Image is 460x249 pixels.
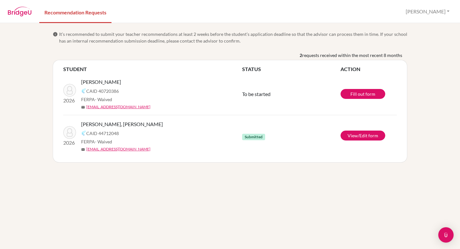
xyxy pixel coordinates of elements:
[438,227,454,243] div: Open Intercom Messenger
[59,31,407,44] span: It’s recommended to submit your teacher recommendations at least 2 weeks before the student’s app...
[81,88,86,93] img: Common App logo
[53,32,58,37] span: info
[95,97,112,102] span: - Waived
[300,52,302,59] b: 2
[95,139,112,144] span: - Waived
[63,126,76,139] img: Keen, Demir Richard Recep
[63,84,76,97] img: Tibrewal, Aarav
[86,104,150,110] a: [EMAIL_ADDRESS][DOMAIN_NAME]
[302,52,402,59] span: requests received within the most recent 8 months
[63,139,76,147] p: 2026
[81,78,121,86] span: [PERSON_NAME]
[242,65,341,73] th: STATUS
[81,131,86,136] img: Common App logo
[8,7,32,16] img: BridgeU logo
[81,120,163,128] span: [PERSON_NAME], [PERSON_NAME]
[81,148,85,151] span: mail
[341,65,397,73] th: ACTION
[242,134,265,140] span: Submitted
[242,91,271,97] span: To be started
[86,146,150,152] a: [EMAIL_ADDRESS][DOMAIN_NAME]
[63,65,242,73] th: STUDENT
[39,1,111,23] a: Recommendation Requests
[403,5,452,18] button: [PERSON_NAME]
[81,96,112,103] span: FERPA
[86,130,119,137] span: CAID 44712048
[63,97,76,104] p: 2026
[341,89,385,99] a: Fill out form
[81,138,112,145] span: FERPA
[341,131,385,141] a: View/Edit form
[81,105,85,109] span: mail
[86,88,119,94] span: CAID 40720386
